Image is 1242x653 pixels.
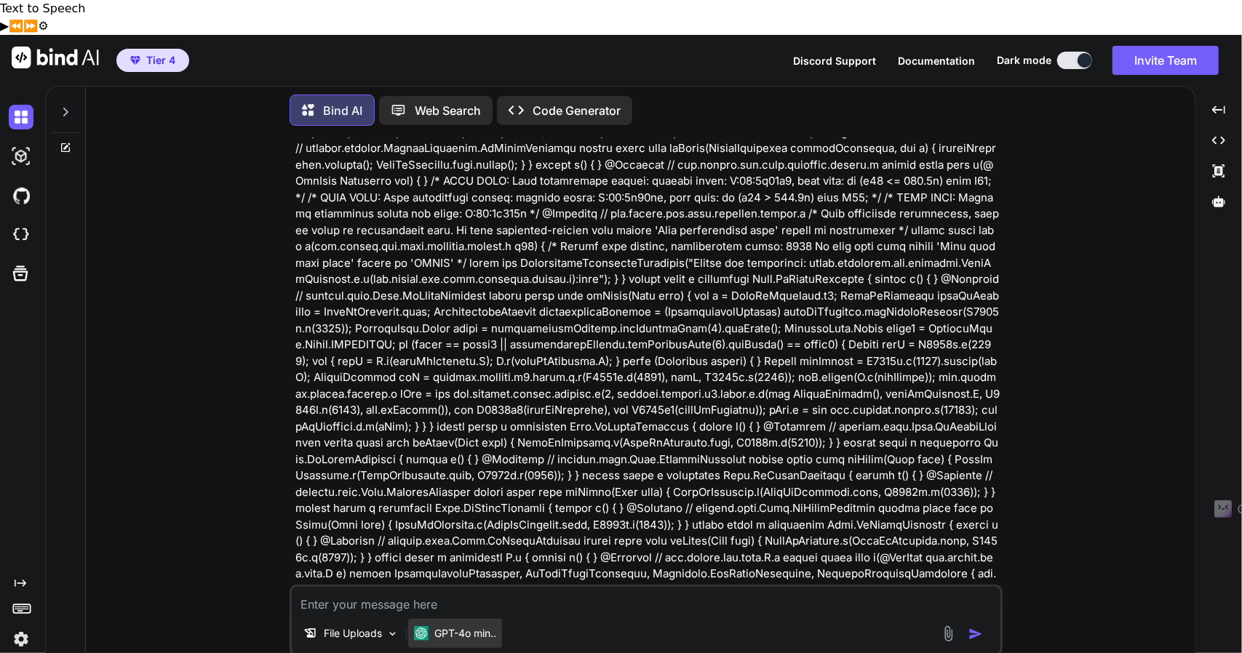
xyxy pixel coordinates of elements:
[415,102,481,119] p: Web Search
[323,102,362,119] p: Bind AI
[898,53,975,68] button: Documentation
[12,47,99,68] img: Bind AI
[898,55,975,67] span: Documentation
[324,626,382,641] p: File Uploads
[9,144,33,169] img: darkAi-studio
[968,627,983,641] img: icon
[9,627,33,652] img: settings
[386,628,399,640] img: Pick Models
[434,626,496,641] p: GPT-4o min..
[793,53,876,68] button: Discord Support
[1112,46,1219,75] button: Invite Team
[38,17,48,35] button: Settings
[9,223,33,247] img: cloudideIcon
[9,105,33,129] img: darkChat
[9,17,23,35] button: Previous
[940,625,957,642] img: attachment
[130,56,140,65] img: premium
[414,626,429,641] img: GPT-4o mini
[793,55,876,67] span: Discord Support
[23,17,38,35] button: Forward
[116,49,189,72] button: premiumTier 4
[146,53,175,68] span: Tier 4
[997,53,1051,68] span: Dark mode
[533,102,621,119] p: Code Generator
[9,183,33,208] img: githubDark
